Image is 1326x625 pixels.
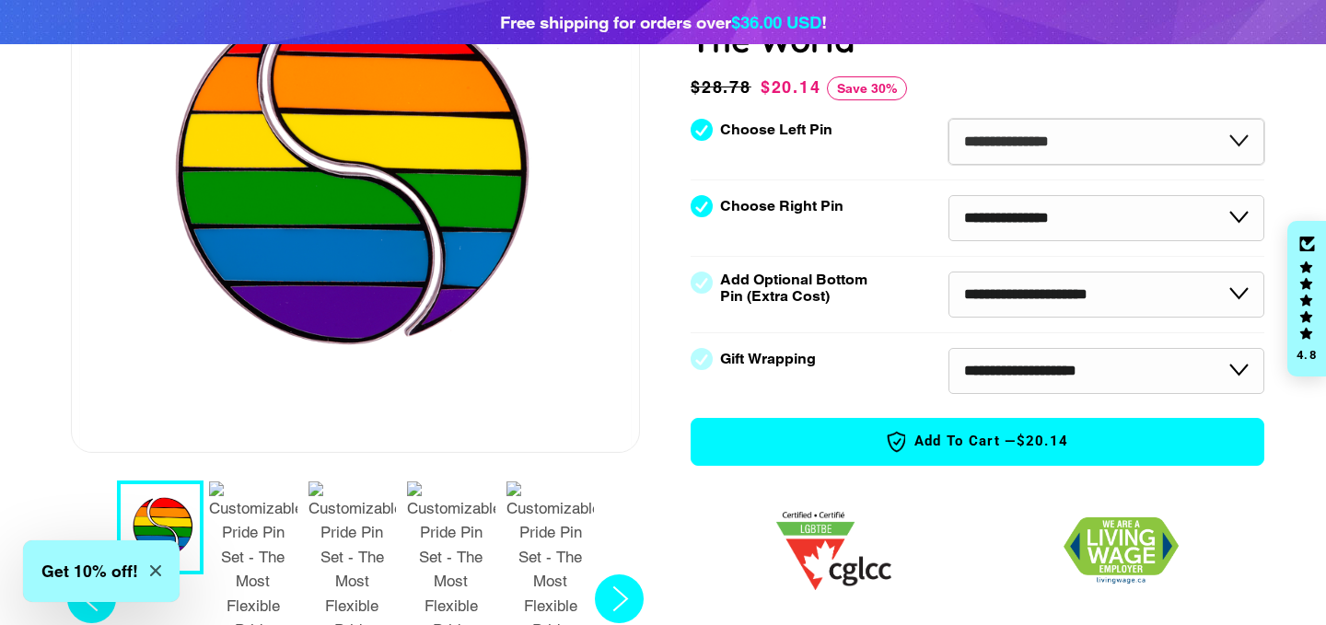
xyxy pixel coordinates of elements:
img: 1706832627.png [1064,517,1179,584]
span: Save 30% [827,76,907,100]
img: 1705457225.png [776,512,891,590]
span: Add to Cart — [719,430,1236,454]
button: 1 / 7 [117,480,204,574]
label: Gift Wrapping [720,351,816,367]
span: $36.00 USD [731,12,821,32]
div: Click to open Judge.me floating reviews tab [1287,221,1326,377]
span: $20.14 [1017,432,1069,451]
label: Choose Right Pin [720,198,843,214]
label: Choose Left Pin [720,122,832,138]
button: Add to Cart —$20.14 [691,418,1264,466]
div: Free shipping for orders over ! [500,9,827,35]
div: 4.8 [1296,349,1318,361]
label: Add Optional Bottom Pin (Extra Cost) [720,272,875,305]
span: $20.14 [761,77,821,97]
span: $28.78 [691,75,756,100]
